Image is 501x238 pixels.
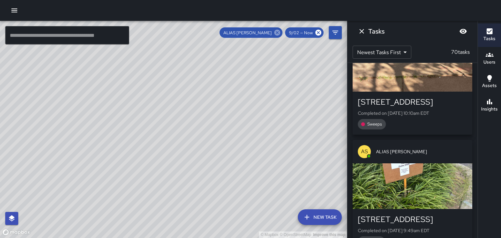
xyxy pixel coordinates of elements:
h6: Users [483,59,495,66]
h6: Insights [481,106,498,113]
span: 9/02 — Now [285,30,317,36]
div: [STREET_ADDRESS] [358,97,467,107]
span: Sweeps [363,121,386,127]
button: Filters [329,26,342,39]
div: 9/02 — Now [285,27,324,38]
p: AS [361,148,368,156]
div: [STREET_ADDRESS] [358,214,467,225]
p: 70 tasks [448,48,472,56]
h6: Assets [482,82,497,89]
button: Users [478,47,501,70]
span: ALIAS [PERSON_NAME] [220,30,276,36]
button: Blur [457,25,470,38]
div: Newest Tasks First [353,46,411,59]
div: ALIAS [PERSON_NAME] [220,27,282,38]
button: New Task [298,209,342,225]
button: Tasks [478,23,501,47]
h6: Tasks [483,35,495,42]
p: Completed on [DATE] 9:49am EDT [358,227,467,234]
button: Assets [478,70,501,94]
button: Insights [478,94,501,117]
span: ALIAS [PERSON_NAME] [376,148,467,155]
p: Completed on [DATE] 10:10am EDT [358,110,467,116]
button: Dismiss [355,25,368,38]
button: ASALIAS [PERSON_NAME][STREET_ADDRESS]Completed on [DATE] 10:10am EDTSweeps [353,22,472,135]
h6: Tasks [368,26,385,37]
